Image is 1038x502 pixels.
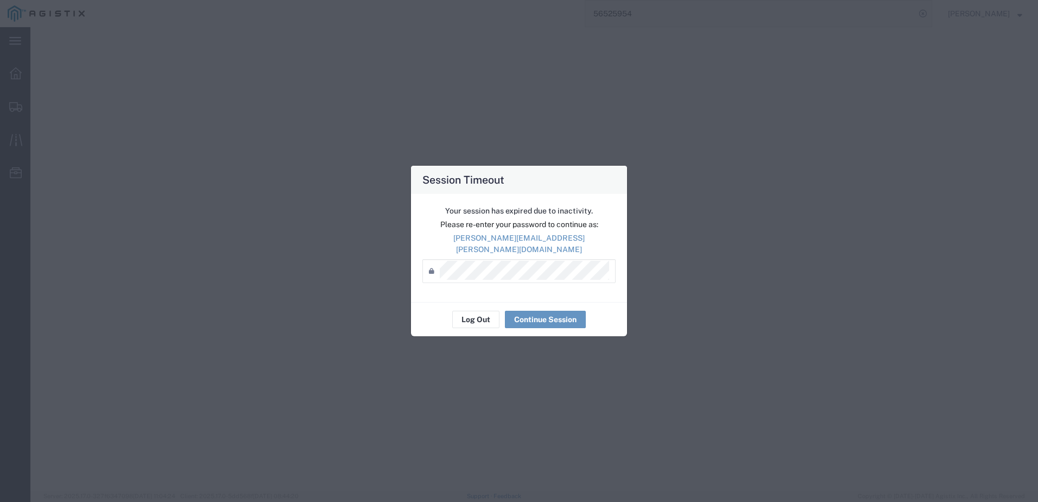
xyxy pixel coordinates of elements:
button: Continue Session [505,311,586,328]
p: [PERSON_NAME][EMAIL_ADDRESS][PERSON_NAME][DOMAIN_NAME] [422,233,616,255]
h4: Session Timeout [422,172,504,187]
p: Your session has expired due to inactivity. [422,205,616,217]
button: Log Out [452,311,499,328]
p: Please re-enter your password to continue as: [422,219,616,230]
